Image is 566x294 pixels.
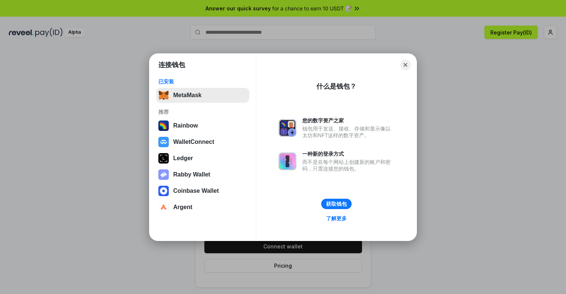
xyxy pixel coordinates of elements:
div: Argent [173,204,192,211]
img: svg+xml,%3Csvg%20xmlns%3D%22http%3A%2F%2Fwww.w3.org%2F2000%2Fsvg%22%20fill%3D%22none%22%20viewBox... [279,152,296,170]
div: Coinbase Wallet [173,188,219,194]
img: svg+xml,%3Csvg%20fill%3D%22none%22%20height%3D%2233%22%20viewBox%3D%220%200%2035%2033%22%20width%... [158,90,169,100]
img: svg+xml,%3Csvg%20width%3D%2228%22%20height%3D%2228%22%20viewBox%3D%220%200%2028%2028%22%20fill%3D... [158,186,169,196]
div: 获取钱包 [326,201,347,207]
img: svg+xml,%3Csvg%20xmlns%3D%22http%3A%2F%2Fwww.w3.org%2F2000%2Fsvg%22%20fill%3D%22none%22%20viewBox... [279,119,296,137]
div: 一种新的登录方式 [302,151,394,157]
button: Rainbow [156,118,249,133]
button: Coinbase Wallet [156,184,249,198]
img: svg+xml,%3Csvg%20width%3D%2228%22%20height%3D%2228%22%20viewBox%3D%220%200%2028%2028%22%20fill%3D... [158,202,169,212]
button: Rabby Wallet [156,167,249,182]
img: svg+xml,%3Csvg%20width%3D%2228%22%20height%3D%2228%22%20viewBox%3D%220%200%2028%2028%22%20fill%3D... [158,137,169,147]
div: MetaMask [173,92,201,99]
div: Rainbow [173,122,198,129]
div: 了解更多 [326,215,347,222]
div: 您的数字资产之家 [302,117,394,124]
img: svg+xml,%3Csvg%20xmlns%3D%22http%3A%2F%2Fwww.w3.org%2F2000%2Fsvg%22%20fill%3D%22none%22%20viewBox... [158,169,169,180]
img: svg+xml,%3Csvg%20width%3D%22120%22%20height%3D%22120%22%20viewBox%3D%220%200%20120%20120%22%20fil... [158,120,169,131]
button: WalletConnect [156,135,249,149]
div: WalletConnect [173,139,214,145]
img: svg+xml,%3Csvg%20xmlns%3D%22http%3A%2F%2Fwww.w3.org%2F2000%2Fsvg%22%20width%3D%2228%22%20height%3... [158,153,169,163]
a: 了解更多 [322,214,351,223]
div: Rabby Wallet [173,171,210,178]
div: Ledger [173,155,193,162]
button: Close [400,60,411,70]
button: MetaMask [156,88,249,103]
button: 获取钱包 [321,199,352,209]
div: 什么是钱包？ [316,82,356,91]
div: 钱包用于发送、接收、存储和显示像以太坊和NFT这样的数字资产。 [302,125,394,139]
button: Ledger [156,151,249,166]
h1: 连接钱包 [158,60,185,69]
button: Argent [156,200,249,215]
div: 推荐 [158,109,247,115]
div: 而不是在每个网站上创建新的账户和密码，只需连接您的钱包。 [302,159,394,172]
div: 已安装 [158,78,247,85]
